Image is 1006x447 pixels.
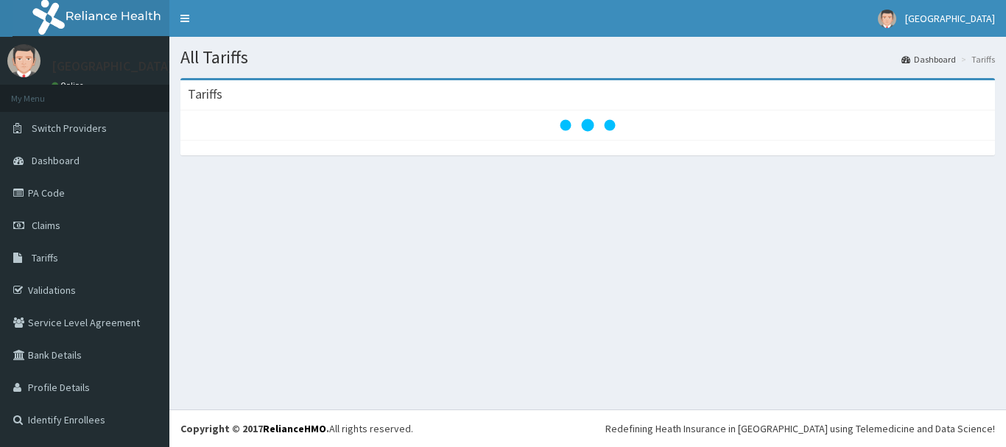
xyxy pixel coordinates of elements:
[957,53,995,66] li: Tariffs
[180,422,329,435] strong: Copyright © 2017 .
[32,219,60,232] span: Claims
[180,48,995,67] h1: All Tariffs
[263,422,326,435] a: RelianceHMO
[605,421,995,436] div: Redefining Heath Insurance in [GEOGRAPHIC_DATA] using Telemedicine and Data Science!
[52,60,173,73] p: [GEOGRAPHIC_DATA]
[32,154,80,167] span: Dashboard
[7,44,41,77] img: User Image
[32,122,107,135] span: Switch Providers
[905,12,995,25] span: [GEOGRAPHIC_DATA]
[901,53,956,66] a: Dashboard
[32,251,58,264] span: Tariffs
[878,10,896,28] img: User Image
[169,409,1006,447] footer: All rights reserved.
[558,96,617,155] svg: audio-loading
[188,88,222,101] h3: Tariffs
[52,80,87,91] a: Online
